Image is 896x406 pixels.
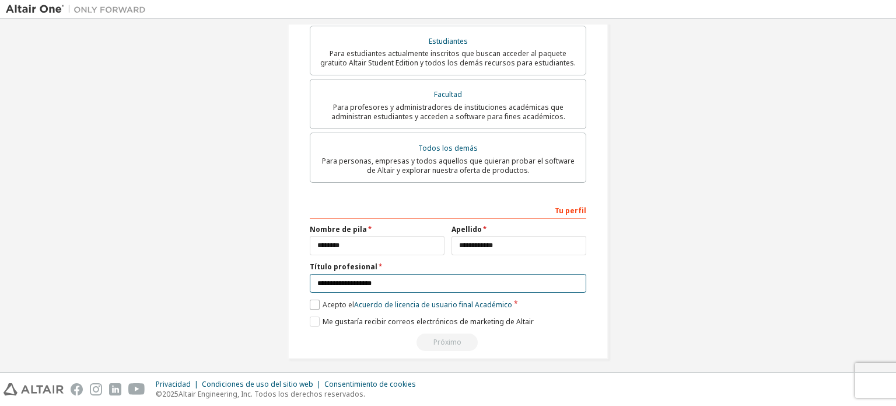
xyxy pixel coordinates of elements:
img: Altair Uno [6,4,152,15]
font: Acuerdo de licencia de usuario final [354,300,473,310]
font: Condiciones de uso del sitio web [202,379,313,389]
font: © [156,389,162,399]
img: youtube.svg [128,383,145,395]
font: Facultad [434,89,462,99]
font: Altair Engineering, Inc. Todos los derechos reservados. [178,389,365,399]
font: Título profesional [310,262,377,272]
img: instagram.svg [90,383,102,395]
font: Todos los demás [418,143,478,153]
img: altair_logo.svg [3,383,64,395]
font: Estudiantes [429,36,468,46]
img: facebook.svg [71,383,83,395]
div: Please wait while checking email ... [310,334,586,351]
font: Nombre de pila [310,224,367,234]
font: Tu perfil [555,206,586,216]
font: Me gustaría recibir correos electrónicos de marketing de Altair [323,317,534,327]
font: Consentimiento de cookies [324,379,416,389]
font: Académico [475,300,512,310]
img: linkedin.svg [109,383,121,395]
font: Para profesores y administradores de instituciones académicas que administran estudiantes y acced... [331,102,565,122]
font: Para estudiantes actualmente inscritos que buscan acceder al paquete gratuito Altair Student Edit... [320,48,576,68]
font: Privacidad [156,379,191,389]
font: Acepto el [323,300,354,310]
font: Para personas, empresas y todos aquellos que quieran probar el software de Altair y explorar nues... [322,156,575,175]
font: Apellido [452,224,482,234]
font: 2025 [162,389,178,399]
